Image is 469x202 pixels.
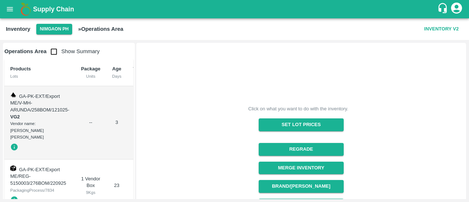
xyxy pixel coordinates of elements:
[10,93,68,113] span: GA-PK-EXT/Export ME/V-MH-ARUNDA/258BOM/121025
[81,66,100,71] b: Package
[10,187,69,194] div: PackagingProcess/7834
[106,86,127,159] td: 3
[10,92,16,98] img: weight
[10,167,66,186] span: GA-PK-EXT/Export ME/REG-5150003/276BOM/220925
[81,73,100,80] div: Units
[33,5,74,13] b: Supply Chain
[259,162,343,175] button: Merge Inventory
[6,26,30,32] b: Inventory
[10,165,16,171] img: box
[112,66,121,71] b: Age
[18,2,33,16] img: logo
[78,26,123,32] b: » Operations Area
[10,73,69,80] div: Lots
[259,143,343,156] button: Regrade
[33,4,437,14] a: Supply Chain
[248,105,348,113] div: Click on what you want to do with the inventory.
[259,118,343,131] button: Set Lot Prices
[36,24,72,34] button: Select DC
[10,107,69,120] span: -
[81,189,100,196] div: 9 Kgs
[10,114,20,120] strong: VG2
[437,3,450,16] div: customer-support
[81,176,100,196] div: 1 Vendor Box
[47,48,100,54] span: Show Summary
[10,120,69,140] div: Vendor name: [PERSON_NAME] [PERSON_NAME]
[1,1,18,18] button: open drawer
[421,23,462,36] button: Inventory V2
[112,73,121,80] div: Days
[4,48,47,54] b: Operations Area
[133,73,149,80] div: Kgs
[10,66,31,71] b: Products
[133,66,149,71] b: Weight
[259,180,343,193] button: Brand/[PERSON_NAME]
[450,1,463,17] div: account of current user
[81,119,100,126] div: --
